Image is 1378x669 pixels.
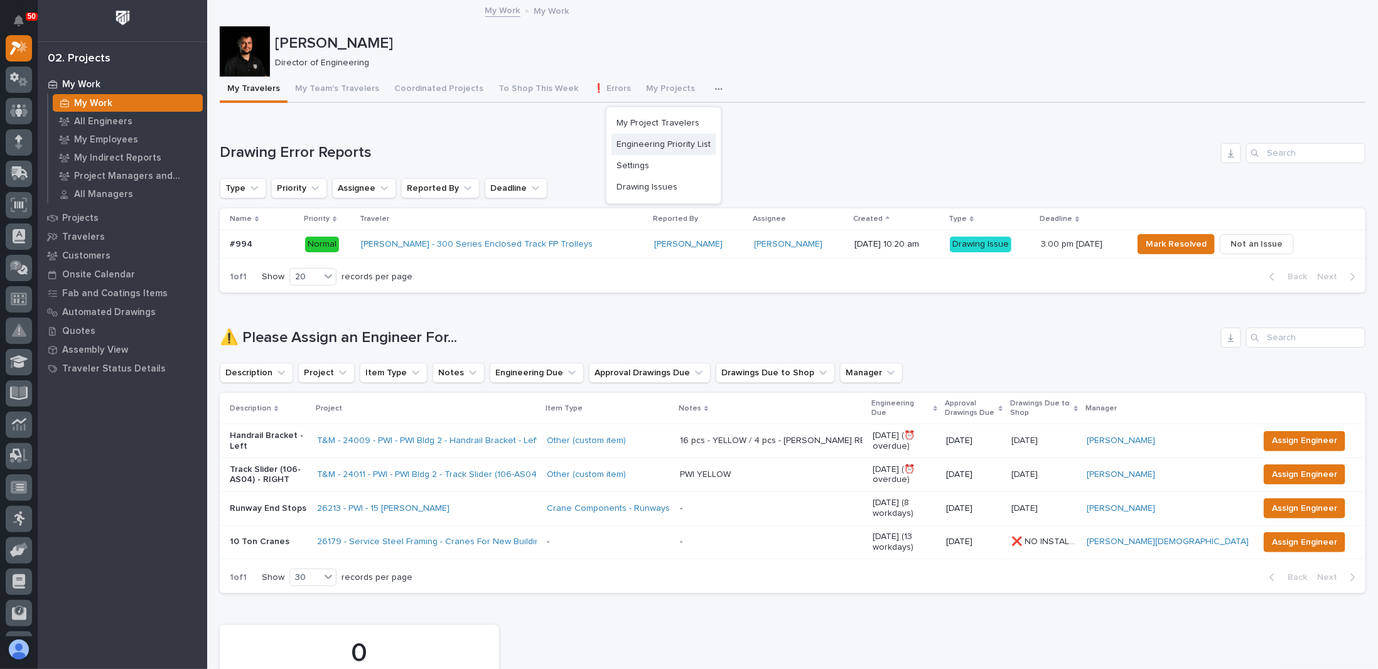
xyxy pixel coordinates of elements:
p: Onsite Calendar [62,269,135,281]
a: 26213 - PWI - 15 [PERSON_NAME] [317,503,449,514]
span: Drawing Issues [616,181,677,193]
span: Next [1317,572,1345,583]
span: Back [1280,572,1307,583]
a: My Work [485,3,520,17]
p: [DATE] [1011,501,1040,514]
a: My Work [38,75,207,94]
p: - [547,537,670,547]
button: Next [1312,572,1365,583]
p: [PERSON_NAME] [275,35,1360,53]
a: All Engineers [48,112,207,130]
p: [DATE] (⏰ overdue) [873,464,936,486]
p: records per page [342,272,412,282]
button: Assign Engineer [1264,498,1345,518]
div: Notifications50 [16,15,32,35]
span: Next [1317,271,1345,282]
button: Deadline [485,178,547,198]
p: #994 [230,237,255,250]
button: To Shop This Week [491,77,586,103]
a: [PERSON_NAME] [1087,469,1155,480]
button: Notes [433,363,485,383]
a: Assembly View [38,340,207,359]
button: Mark Resolved [1138,234,1215,254]
img: Workspace Logo [111,6,134,29]
button: Assign Engineer [1264,431,1345,451]
p: Project [316,402,342,415]
p: [DATE] [946,469,1001,480]
div: PWI YELLOW [680,469,731,480]
p: Type [949,212,967,226]
button: Project [298,363,355,383]
span: Not an Issue [1230,237,1283,252]
button: Coordinated Projects [387,77,491,103]
a: Other (custom item) [547,469,626,480]
p: 3:00 pm [DATE] [1041,237,1105,250]
button: My Projects [638,77,702,103]
p: ❌ NO INSTALL DATE! [1011,534,1079,547]
button: Manager [840,363,903,383]
h1: Drawing Error Reports [220,144,1216,162]
p: Manager [1085,402,1117,415]
tr: Runway End Stops26213 - PWI - 15 [PERSON_NAME] Crane Components - Runways - [DATE] (8 workdays)[D... [220,491,1365,525]
a: [PERSON_NAME] [654,239,723,250]
button: My Team's Travelers [288,77,387,103]
button: Priority [271,178,327,198]
button: Assignee [332,178,396,198]
p: records per page [342,572,412,583]
p: Traveler [360,212,389,226]
button: ❗ Errors [586,77,638,103]
span: Assign Engineer [1272,501,1337,516]
a: T&M - 24011 - PWI - PWI Bldg 2 - Track Slider (106-AS04) - Right [317,469,567,480]
button: users-avatar [6,636,32,663]
a: [PERSON_NAME] [1087,436,1155,446]
p: Traveler Status Details [62,363,166,375]
p: Show [262,572,284,583]
a: [PERSON_NAME] [755,239,823,250]
input: Search [1246,143,1365,163]
a: Crane Components - Runways [547,503,670,514]
button: Reported By [401,178,480,198]
p: Name [230,212,252,226]
button: Back [1259,572,1312,583]
p: 1 of 1 [220,262,257,292]
span: My Project Travelers [616,117,699,129]
p: Assembly View [62,345,128,356]
p: Notes [679,402,701,415]
a: Customers [38,246,207,265]
button: Approval Drawings Due [589,363,711,383]
div: 02. Projects [48,52,110,66]
p: My Work [62,79,100,90]
p: 1 of 1 [220,562,257,593]
p: My Indirect Reports [74,153,161,164]
div: - [680,537,682,547]
p: Item Type [546,402,583,415]
p: [DATE] [1011,467,1040,480]
a: My Employees [48,131,207,148]
button: Next [1312,271,1365,282]
a: [PERSON_NAME][DEMOGRAPHIC_DATA] [1087,537,1249,547]
div: 20 [290,270,320,284]
p: [DATE] (13 workdays) [873,532,936,553]
p: Travelers [62,232,105,243]
p: Reported By [653,212,698,226]
button: Notifications [6,8,32,34]
p: Quotes [62,326,95,337]
a: 26179 - Service Steel Framing - Cranes For New Building [317,537,545,547]
a: All Managers [48,185,207,203]
a: Other (custom item) [547,436,626,446]
p: Drawings Due to Shop [1010,397,1071,420]
p: My Employees [74,134,138,146]
a: T&M - 24009 - PWI - PWI Bldg 2 - Handrail Bracket - Left [317,436,539,446]
a: My Indirect Reports [48,149,207,166]
p: Priority [304,212,330,226]
p: Approval Drawings Due [945,397,995,420]
tr: #994#994 Normal[PERSON_NAME] - 300 Series Enclosed Track FP Trolleys [PERSON_NAME] [PERSON_NAME] ... [220,230,1365,259]
button: Item Type [360,363,428,383]
span: Assign Engineer [1272,433,1337,448]
p: [DATE] [1011,433,1040,446]
span: Engineering Priority List [616,139,711,150]
button: My Travelers [220,77,288,103]
p: My Work [74,98,112,109]
span: Assign Engineer [1272,535,1337,550]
